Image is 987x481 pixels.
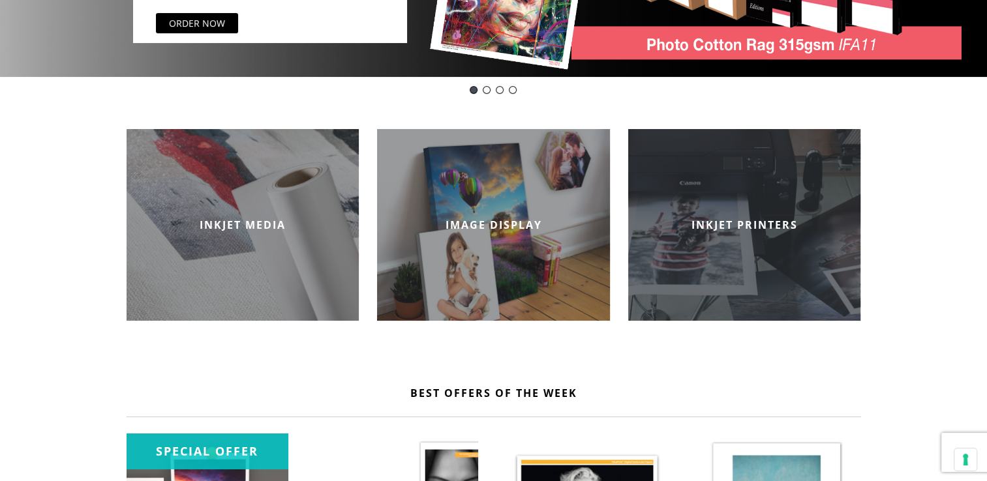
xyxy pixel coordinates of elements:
div: DOTWEEK- IFA39 [509,86,517,94]
h2: INKJET PRINTERS [628,218,861,232]
div: Choose slide to display. [467,83,519,96]
div: Innova-general [483,86,491,94]
h2: Best Offers Of The Week [127,386,861,400]
div: Special Offer [127,433,288,469]
button: Your consent preferences for tracking technologies [954,448,977,471]
div: ORDER NOW [169,16,225,30]
h2: INKJET MEDIA [127,218,359,232]
div: DOTD IFA11 [470,86,478,94]
div: pinch book [496,86,504,94]
a: ORDER NOW [156,13,238,33]
h2: IMAGE DISPLAY [377,218,610,232]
